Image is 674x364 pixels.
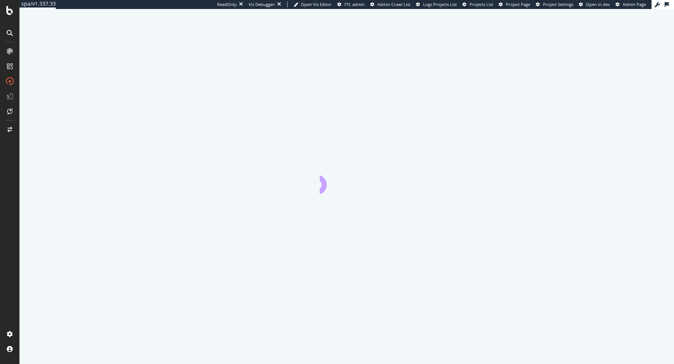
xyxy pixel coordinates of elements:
[586,1,610,7] span: Open in dev
[423,1,457,7] span: Logs Projects List
[543,1,573,7] span: Project Settings
[462,1,493,7] a: Projects List
[294,1,332,7] a: Open Viz Editor
[616,1,646,7] a: Admin Page
[579,1,610,7] a: Open in dev
[320,167,374,194] div: animation
[301,1,332,7] span: Open Viz Editor
[337,1,365,7] a: FTL admin
[499,1,530,7] a: Project Page
[370,1,410,7] a: Admin Crawl List
[623,1,646,7] span: Admin Page
[536,1,573,7] a: Project Settings
[217,1,237,7] div: ReadOnly:
[470,1,493,7] span: Projects List
[416,1,457,7] a: Logs Projects List
[249,1,276,7] div: Viz Debugger:
[506,1,530,7] span: Project Page
[377,1,410,7] span: Admin Crawl List
[344,1,365,7] span: FTL admin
